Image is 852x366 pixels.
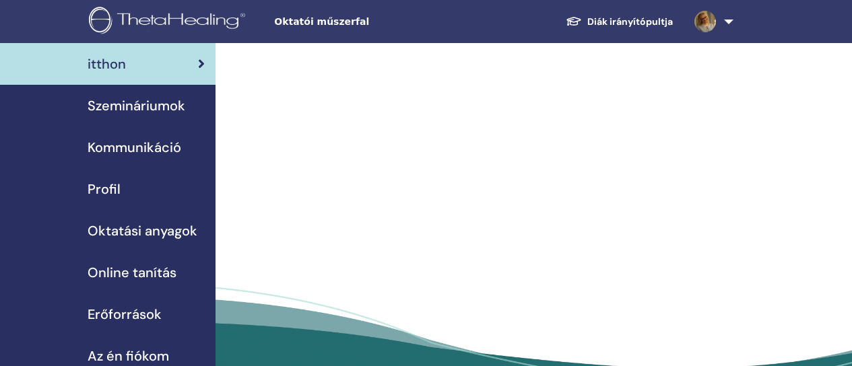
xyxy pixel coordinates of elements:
span: Profil [88,179,121,199]
img: graduation-cap-white.svg [566,15,582,27]
span: Az én fiókom [88,346,169,366]
img: default.jpg [694,11,716,32]
span: Szemináriumok [88,96,185,116]
a: Diák irányítópultja [555,9,684,34]
span: Online tanítás [88,262,176,283]
span: itthon [88,54,126,74]
span: Oktatói műszerfal [274,15,476,29]
span: Oktatási anyagok [88,221,197,241]
img: logo.png [89,7,250,37]
span: Kommunikáció [88,137,181,157]
span: Erőforrások [88,304,162,324]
